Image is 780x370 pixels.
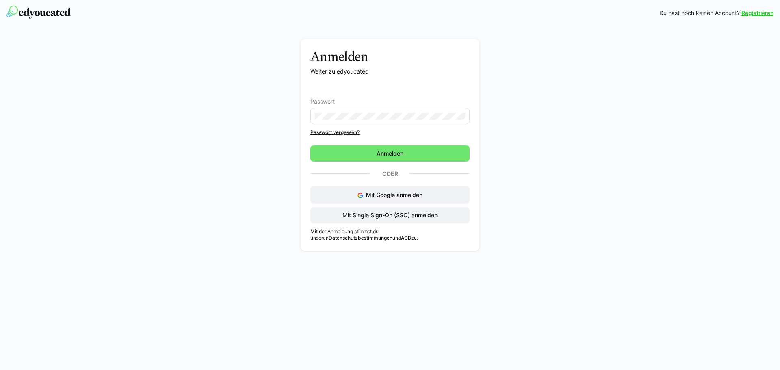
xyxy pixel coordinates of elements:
[310,129,470,136] a: Passwort vergessen?
[310,98,335,105] span: Passwort
[310,67,470,76] p: Weiter zu edyoucated
[310,207,470,223] button: Mit Single Sign-On (SSO) anmelden
[310,145,470,162] button: Anmelden
[366,191,422,198] span: Mit Google anmelden
[341,211,439,219] span: Mit Single Sign-On (SSO) anmelden
[310,186,470,204] button: Mit Google anmelden
[310,49,470,64] h3: Anmelden
[741,9,773,17] a: Registrieren
[370,168,410,180] p: Oder
[329,235,392,241] a: Datenschutzbestimmungen
[401,235,411,241] a: AGB
[375,149,405,158] span: Anmelden
[310,228,470,241] p: Mit der Anmeldung stimmst du unseren und zu.
[659,9,740,17] span: Du hast noch keinen Account?
[6,6,71,19] img: edyoucated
